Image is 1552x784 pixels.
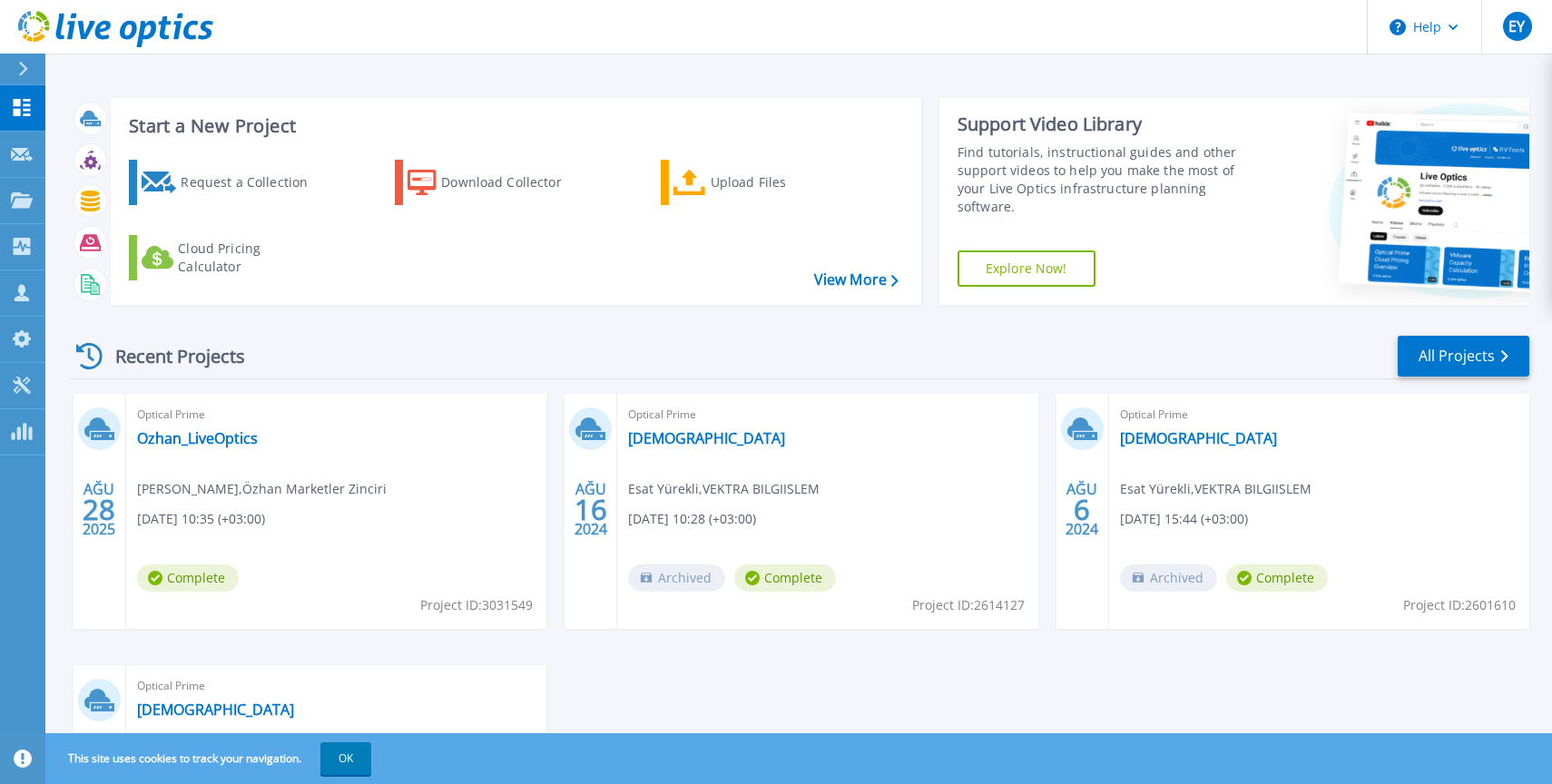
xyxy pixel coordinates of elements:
[1120,564,1217,592] span: Archived
[628,429,785,447] a: [DEMOGRAPHIC_DATA]
[912,595,1025,615] span: Project ID: 2614127
[734,564,836,592] span: Complete
[137,479,387,499] span: [PERSON_NAME] , Özhan Marketler Zinciri
[575,502,607,517] span: 16
[958,250,1095,287] a: Explore Now!
[958,113,1256,136] div: Support Video Library
[320,742,371,775] button: OK
[137,564,239,592] span: Complete
[137,509,265,529] span: [DATE] 10:35 (+03:00)
[574,476,608,543] div: AĞU 2024
[1120,405,1518,425] span: Optical Prime
[70,334,270,378] div: Recent Projects
[1065,476,1099,543] div: AĞU 2024
[1120,429,1277,447] a: [DEMOGRAPHIC_DATA]
[181,164,326,201] div: Request a Collection
[129,160,331,205] a: Request a Collection
[711,164,856,201] div: Upload Files
[129,116,898,136] h3: Start a New Project
[129,235,331,280] a: Cloud Pricing Calculator
[395,160,597,205] a: Download Collector
[137,405,535,425] span: Optical Prime
[628,509,756,529] span: [DATE] 10:28 (+03:00)
[1403,595,1516,615] span: Project ID: 2601610
[1226,564,1328,592] span: Complete
[137,676,535,696] span: Optical Prime
[50,742,371,775] span: This site uses cookies to track your navigation.
[628,564,725,592] span: Archived
[814,271,899,289] a: View More
[83,502,115,517] span: 28
[82,476,116,543] div: AĞU 2025
[1398,336,1529,377] a: All Projects
[958,143,1256,216] div: Find tutorials, instructional guides and other support videos to help you make the most of your L...
[628,405,1026,425] span: Optical Prime
[628,479,820,499] span: Esat Yürekli , VEKTRA BILGIISLEM
[1120,509,1248,529] span: [DATE] 15:44 (+03:00)
[441,164,586,201] div: Download Collector
[137,701,294,719] a: [DEMOGRAPHIC_DATA]
[420,595,533,615] span: Project ID: 3031549
[1074,502,1090,517] span: 6
[1120,479,1311,499] span: Esat Yürekli , VEKTRA BILGIISLEM
[137,429,258,447] a: Ozhan_LiveOptics
[1508,19,1525,34] span: EY
[178,240,323,276] div: Cloud Pricing Calculator
[661,160,863,205] a: Upload Files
